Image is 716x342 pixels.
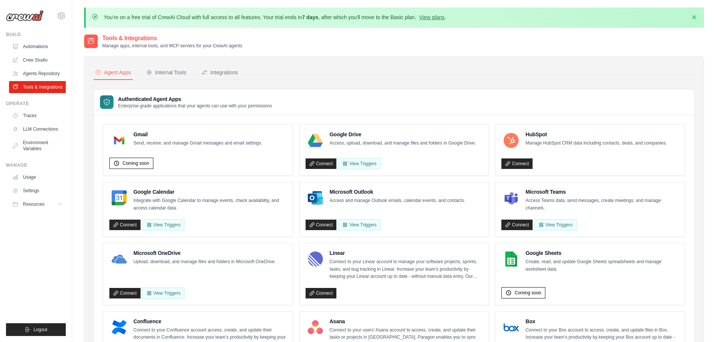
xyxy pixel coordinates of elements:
[330,258,483,280] p: Connect to your Linear account to manage your software projects, sprints, tasks, and bug tracking...
[200,66,239,80] button: Integrations
[9,137,66,155] a: Environment Variables
[133,258,276,266] p: Upload, download, and manage files and folders in Microsoft OneDrive.
[133,188,287,196] h4: Google Calendar
[330,188,465,196] h4: Microsoft Outlook
[9,123,66,135] a: LLM Connections
[112,190,127,205] img: Google Calendar Logo
[308,190,323,205] img: Microsoft Outlook Logo
[142,288,185,299] : View Triggers
[104,14,446,21] p: You're on a free trial of CrewAI Cloud with full access to all features. Your trial ends in , aft...
[6,32,66,38] div: Build
[515,290,541,296] span: Coming soon
[102,34,242,43] h2: Tools & Integrations
[33,327,47,333] span: Logout
[525,188,679,196] h4: Microsoft Teams
[330,318,483,325] h4: Asana
[419,14,444,20] a: View plans
[302,14,318,20] strong: 7 days
[501,158,533,169] a: Connect
[6,162,66,168] div: Manage
[306,288,337,298] a: Connect
[109,288,141,298] a: Connect
[330,131,476,138] h4: Google Drive
[9,110,66,122] a: Traces
[6,323,66,336] button: Logout
[501,220,533,230] a: Connect
[504,190,519,205] img: Microsoft Teams Logo
[133,318,287,325] h4: Confluence
[9,68,66,80] a: Agents Repository
[6,101,66,107] div: Operate
[201,69,238,76] div: Integrations
[338,219,380,231] : View Triggers
[9,54,66,66] a: Crew Studio
[9,185,66,197] a: Settings
[308,252,323,267] img: Linear Logo
[504,133,519,148] img: HubSpot Logo
[146,69,186,76] div: Internal Tools
[133,249,276,257] h4: Microsoft OneDrive
[330,140,476,147] p: Access, upload, download, and manage files and folders in Google Drive.
[118,95,272,103] h3: Authenticated Agent Apps
[23,201,44,207] span: Resources
[133,131,262,138] h4: Gmail
[504,320,519,335] img: Box Logo
[133,197,287,212] p: Integrate with Google Calendar to manage events, check availability, and access calendar data.
[112,320,127,335] img: Confluence Logo
[330,249,483,257] h4: Linear
[306,158,337,169] a: Connect
[525,197,679,212] p: Access Teams data, send messages, create meetings, and manage channels.
[95,69,131,76] div: Agent Apps
[525,318,679,325] h4: Box
[109,220,141,230] a: Connect
[306,220,337,230] a: Connect
[504,252,519,267] img: Google Sheets Logo
[123,160,149,166] span: Coming soon
[9,41,66,53] a: Automations
[525,131,667,138] h4: HubSpot
[338,158,380,169] : View Triggers
[118,103,272,109] p: Enterprise-grade applications that your agents can use with your permissions
[308,320,323,335] img: Asana Logo
[534,219,577,231] : View Triggers
[102,43,242,49] p: Manage apps, internal tools, and MCP servers for your CrewAI agents
[94,66,133,80] button: Agent Apps
[330,197,465,205] p: Access and manage Outlook emails, calendar events, and contacts.
[9,171,66,183] a: Usage
[308,133,323,148] img: Google Drive Logo
[133,140,262,147] p: Send, receive, and manage Gmail messages and email settings.
[112,252,127,267] img: Microsoft OneDrive Logo
[525,249,679,257] h4: Google Sheets
[6,10,44,21] img: Logo
[9,81,66,93] a: Tools & Integrations
[145,66,188,80] button: Internal Tools
[112,133,127,148] img: Gmail Logo
[9,198,66,210] button: Resources
[142,219,185,231] button: View Triggers
[525,258,679,273] p: Create, read, and update Google Sheets spreadsheets and manage worksheet data.
[525,140,667,147] p: Manage HubSpot CRM data including contacts, deals, and companies.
